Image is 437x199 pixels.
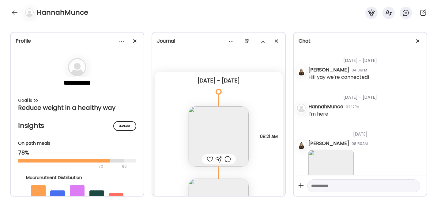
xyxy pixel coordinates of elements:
[308,110,328,118] div: I’m here
[18,121,136,130] h2: Insights
[18,104,136,111] div: Reduce weight in a healthy way
[297,104,306,112] img: bg-avatar-default.svg
[308,50,422,66] div: [DATE] - [DATE]
[299,37,422,45] div: Chat
[113,121,136,131] div: Manage
[157,37,280,45] div: Journal
[37,8,88,17] h4: HannahMunce
[308,74,369,81] div: Hi!! yay we're connected!
[308,103,343,110] div: HannahMunce
[16,37,139,45] div: Profile
[308,124,422,140] div: [DATE]
[18,149,136,156] div: 78%
[297,67,306,75] img: avatars%2Fkjfl9jNWPhc7eEuw3FeZ2kxtUMH3
[346,104,360,110] div: 02:12PM
[189,106,249,166] img: images%2Fkfkzk6vGDOhEU9eo8aJJ3Lraes72%2FNbhMjeD7JPXbwbyC3Tkp%2FxSSxKT69VntD7NcdFi2i_240
[160,77,278,84] div: [DATE] - [DATE]
[308,87,422,103] div: [DATE] - [DATE]
[352,67,367,73] div: 04:09PM
[297,140,306,149] img: avatars%2Fkjfl9jNWPhc7eEuw3FeZ2kxtUMH3
[68,58,86,76] img: bg-avatar-default.svg
[26,174,128,181] div: Macronutrient Distribution
[308,140,349,147] div: [PERSON_NAME]
[260,134,278,139] span: 08:21 AM
[308,66,349,74] div: [PERSON_NAME]
[121,163,127,170] div: 90
[25,8,34,17] img: bg-avatar-default.svg
[18,97,136,104] div: Goal is to
[352,141,368,147] div: 08:50AM
[18,140,136,147] div: On path meals
[18,163,120,170] div: 70
[308,150,354,195] img: images%2Fkfkzk6vGDOhEU9eo8aJJ3Lraes72%2FuT2OTlG4sc53D7kmuVkv%2FAilleZYXTxeeXCZxGY9j_240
